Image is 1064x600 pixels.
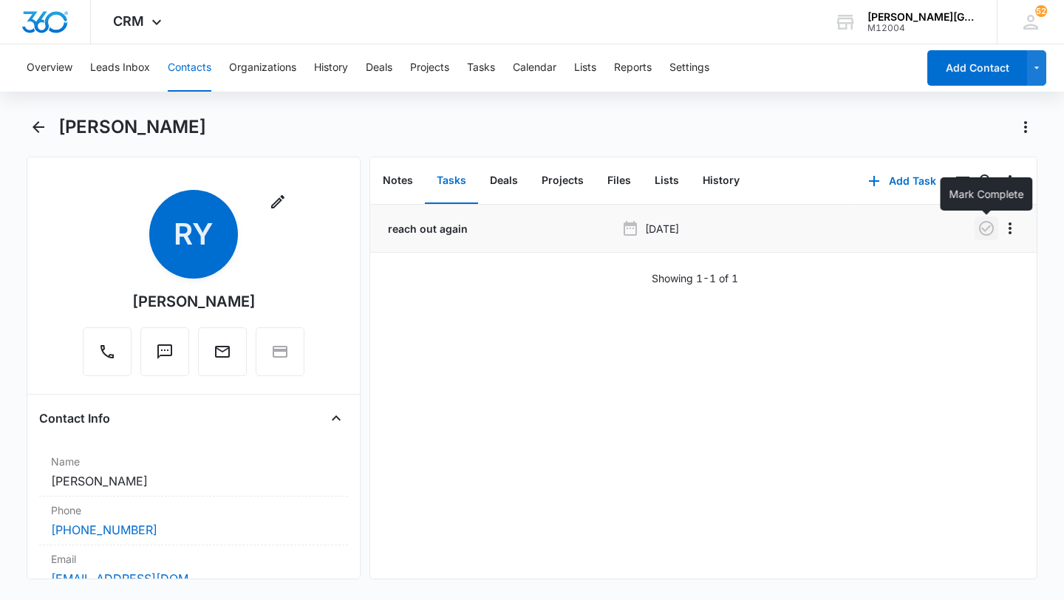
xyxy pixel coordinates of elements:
[643,158,691,204] button: Lists
[998,169,1022,193] button: Overflow Menu
[669,44,709,92] button: Settings
[425,158,478,204] button: Tasks
[975,169,998,193] button: Search...
[867,11,975,23] div: account name
[652,270,738,286] p: Showing 1-1 of 1
[51,551,336,567] label: Email
[39,448,348,497] div: Name[PERSON_NAME]
[314,44,348,92] button: History
[51,502,336,518] label: Phone
[1035,5,1047,17] span: 52
[513,44,556,92] button: Calendar
[1035,5,1047,17] div: notifications count
[83,350,132,363] a: Call
[951,169,975,193] button: Filters
[39,497,348,545] div: Phone[PHONE_NUMBER]
[113,13,144,29] span: CRM
[998,217,1022,240] button: Overflow Menu
[51,472,336,490] dd: [PERSON_NAME]
[27,44,72,92] button: Overview
[596,158,643,204] button: Files
[324,406,348,430] button: Close
[614,44,652,92] button: Reports
[132,290,256,313] div: [PERSON_NAME]
[149,190,238,279] span: RY
[385,221,468,236] a: reach out again
[51,570,199,587] a: [EMAIL_ADDRESS][DOMAIN_NAME]
[366,44,392,92] button: Deals
[198,327,247,376] button: Email
[140,350,189,363] a: Text
[39,409,110,427] h4: Contact Info
[1014,115,1037,139] button: Actions
[83,327,132,376] button: Call
[39,545,348,594] div: Email[EMAIL_ADDRESS][DOMAIN_NAME]
[51,521,157,539] a: [PHONE_NUMBER]
[229,44,296,92] button: Organizations
[530,158,596,204] button: Projects
[140,327,189,376] button: Text
[467,44,495,92] button: Tasks
[645,221,679,236] p: [DATE]
[410,44,449,92] button: Projects
[691,158,751,204] button: History
[168,44,211,92] button: Contacts
[51,454,336,469] label: Name
[371,158,425,204] button: Notes
[927,50,1027,86] button: Add Contact
[198,350,247,363] a: Email
[478,158,530,204] button: Deals
[853,163,951,199] button: Add Task
[27,115,50,139] button: Back
[574,44,596,92] button: Lists
[941,177,1033,211] div: Mark Complete
[58,116,206,138] h1: [PERSON_NAME]
[867,23,975,33] div: account id
[90,44,150,92] button: Leads Inbox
